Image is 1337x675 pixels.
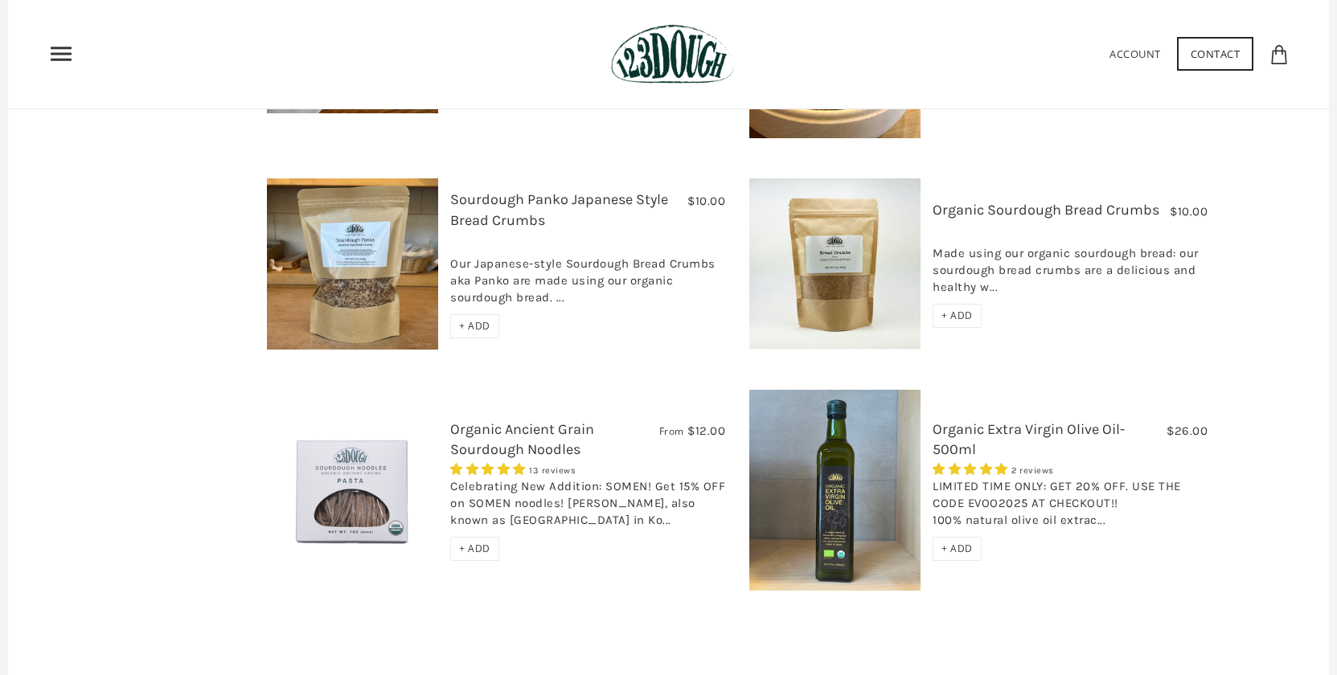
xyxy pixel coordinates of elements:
a: Organic Sourdough Bread Crumbs [933,201,1159,219]
img: Organic Extra Virgin Olive Oil-500ml [749,390,921,590]
img: Organic Sourdough Bread Crumbs [749,178,921,350]
div: Celebrating New Addition: SOMEN! Get 15% OFF on SOMEN noodles! [PERSON_NAME], also known as [GEOG... [450,478,725,537]
a: Sourdough Panko Japanese Style Bread Crumbs [450,190,668,228]
span: $10.00 [1170,204,1208,219]
span: 13 reviews [529,465,576,476]
span: + ADD [459,319,490,333]
span: From [659,424,684,438]
img: Sourdough Panko Japanese Style Bread Crumbs [267,178,438,350]
div: LIMITED TIME ONLY: GET 20% OFF. USE THE CODE EVOO2025 AT CHECKOUT!! 100% natural olive oil extrac... [933,478,1208,537]
span: + ADD [941,309,973,322]
img: 123Dough Bakery [611,24,734,84]
span: + ADD [459,542,490,555]
span: $26.00 [1167,423,1208,438]
a: Account [1109,47,1161,61]
div: Made using our organic sourdough bread: our sourdough bread crumbs are a delicious and healthy w... [933,228,1208,304]
span: 4.85 stars [450,462,529,477]
a: Contact [1177,37,1254,71]
nav: Primary [48,41,74,67]
span: 2 reviews [1011,465,1054,476]
span: $12.00 [687,423,725,438]
div: + ADD [933,537,982,561]
div: + ADD [450,314,499,338]
div: Our Japanese-style Sourdough Bread Crumbs aka Panko are made using our organic sourdough bread. ... [450,239,725,314]
a: Organic Ancient Grain Sourdough Noodles [450,420,594,458]
img: Organic Ancient Grain Sourdough Noodles [267,404,438,575]
a: Organic Extra Virgin Olive Oil-500ml [933,420,1125,458]
div: + ADD [450,537,499,561]
span: 5.00 stars [933,462,1011,477]
span: + ADD [941,542,973,555]
span: $10.00 [687,194,725,208]
div: + ADD [933,304,982,328]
